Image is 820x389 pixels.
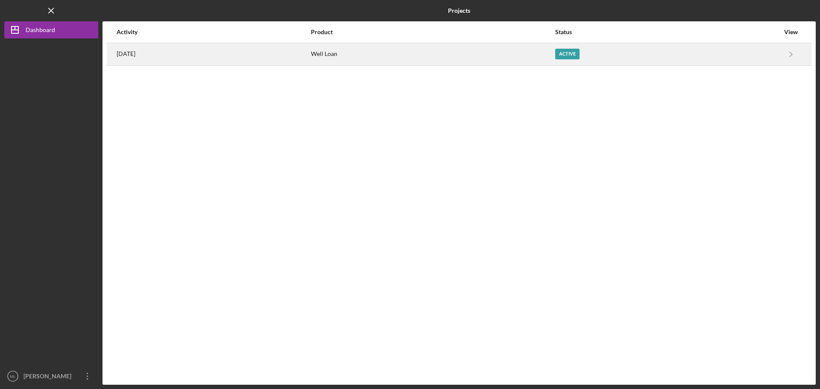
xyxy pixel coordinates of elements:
[4,368,98,385] button: ML[PERSON_NAME]
[555,29,779,35] div: Status
[117,29,310,35] div: Activity
[448,7,470,14] b: Projects
[311,29,554,35] div: Product
[117,50,135,57] time: 2025-08-05 12:53
[555,49,580,59] div: Active
[780,29,802,35] div: View
[311,44,554,65] div: Well Loan
[4,21,98,38] button: Dashboard
[21,368,77,387] div: [PERSON_NAME]
[10,374,16,379] text: ML
[26,21,55,41] div: Dashboard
